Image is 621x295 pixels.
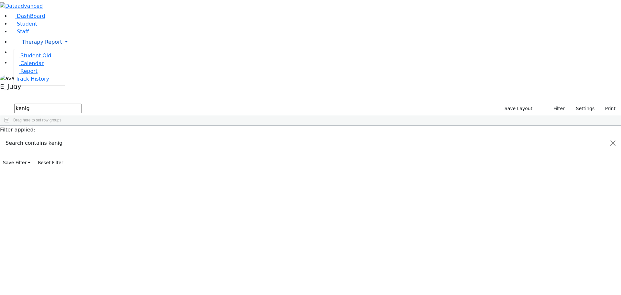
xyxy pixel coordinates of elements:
[17,21,37,27] span: Student
[14,104,82,113] input: Search
[10,56,621,69] a: New Calendar
[14,68,38,74] a: Report
[597,104,618,114] button: Print
[16,76,49,82] span: Track History
[10,28,29,35] a: Staff
[10,13,45,19] a: DashBoard
[502,104,535,114] button: Save Layout
[10,36,621,49] a: Therapy Report
[20,68,38,74] span: Report
[14,60,44,66] a: Calendar
[14,52,51,59] a: Student Old
[10,21,37,27] a: Student
[568,104,597,114] button: Settings
[10,49,47,55] a: New Report
[545,104,568,114] button: Filter
[35,158,66,168] button: Reset Filter
[22,39,62,45] span: Therapy Report
[17,13,45,19] span: DashBoard
[20,52,51,59] span: Student Old
[14,76,49,82] a: Track History
[20,60,44,66] span: Calendar
[17,28,29,35] span: Staff
[13,118,61,122] span: Drag here to set row groups
[14,49,65,86] ul: Therapy Report
[605,134,621,152] button: Close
